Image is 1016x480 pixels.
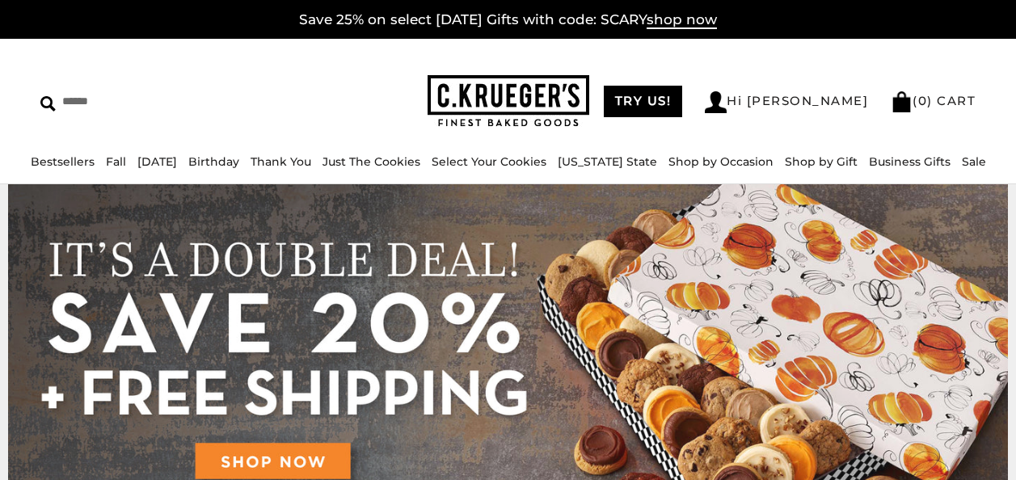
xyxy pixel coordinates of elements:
[40,89,254,114] input: Search
[137,154,177,169] a: [DATE]
[106,154,126,169] a: Fall
[891,91,913,112] img: Bag
[705,91,727,113] img: Account
[918,93,928,108] span: 0
[323,154,420,169] a: Just The Cookies
[891,93,976,108] a: (0) CART
[647,11,717,29] span: shop now
[40,96,56,112] img: Search
[558,154,657,169] a: [US_STATE] State
[705,91,868,113] a: Hi [PERSON_NAME]
[869,154,951,169] a: Business Gifts
[299,11,717,29] a: Save 25% on select [DATE] Gifts with code: SCARYshop now
[188,154,239,169] a: Birthday
[428,75,589,128] img: C.KRUEGER'S
[785,154,858,169] a: Shop by Gift
[432,154,546,169] a: Select Your Cookies
[604,86,683,117] a: TRY US!
[668,154,774,169] a: Shop by Occasion
[962,154,986,169] a: Sale
[31,154,95,169] a: Bestsellers
[251,154,311,169] a: Thank You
